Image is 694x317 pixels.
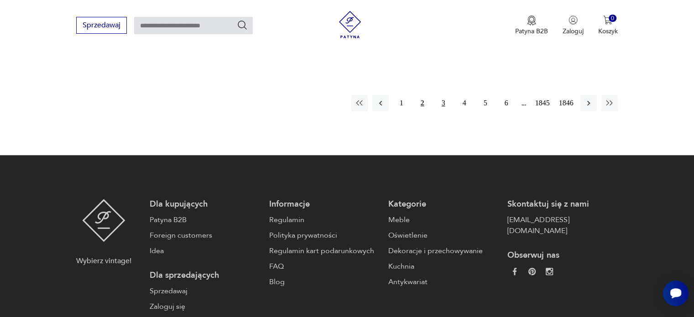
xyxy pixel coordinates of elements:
[515,16,548,36] a: Ikona medaluPatyna B2B
[507,250,617,261] p: Obserwuj nas
[269,276,379,287] a: Blog
[598,16,618,36] button: 0Koszyk
[150,245,260,256] a: Idea
[511,268,518,275] img: da9060093f698e4c3cedc1453eec5031.webp
[388,214,498,225] a: Meble
[414,95,431,111] button: 2
[269,245,379,256] a: Regulamin kart podarunkowych
[563,27,584,36] p: Zaloguj
[515,16,548,36] button: Patyna B2B
[388,230,498,241] a: Oświetlenie
[269,199,379,210] p: Informacje
[533,95,552,111] button: 1845
[557,95,576,111] button: 1846
[563,16,584,36] button: Zaloguj
[456,95,473,111] button: 4
[388,276,498,287] a: Antykwariat
[150,301,260,312] a: Zaloguj się
[269,230,379,241] a: Polityka prywatności
[546,268,553,275] img: c2fd9cf7f39615d9d6839a72ae8e59e5.webp
[388,245,498,256] a: Dekoracje i przechowywanie
[598,27,618,36] p: Koszyk
[663,281,689,306] iframe: Smartsupp widget button
[336,11,364,38] img: Patyna - sklep z meblami i dekoracjami vintage
[477,95,494,111] button: 5
[150,230,260,241] a: Foreign customers
[76,23,127,29] a: Sprzedawaj
[150,270,260,281] p: Dla sprzedających
[527,16,536,26] img: Ikona medalu
[603,16,612,25] img: Ikona koszyka
[498,95,515,111] button: 6
[237,20,248,31] button: Szukaj
[269,261,379,272] a: FAQ
[507,199,617,210] p: Skontaktuj się z nami
[150,286,260,296] a: Sprzedawaj
[76,255,131,266] p: Wybierz vintage!
[269,214,379,225] a: Regulamin
[150,214,260,225] a: Patyna B2B
[150,199,260,210] p: Dla kupujących
[82,199,125,242] img: Patyna - sklep z meblami i dekoracjami vintage
[609,15,616,22] div: 0
[76,17,127,34] button: Sprzedawaj
[515,27,548,36] p: Patyna B2B
[435,95,452,111] button: 3
[569,16,578,25] img: Ikonka użytkownika
[528,268,536,275] img: 37d27d81a828e637adc9f9cb2e3d3a8a.webp
[507,214,617,236] a: [EMAIL_ADDRESS][DOMAIN_NAME]
[388,199,498,210] p: Kategorie
[388,261,498,272] a: Kuchnia
[393,95,410,111] button: 1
